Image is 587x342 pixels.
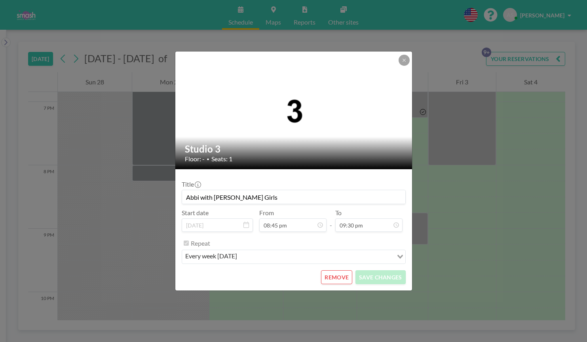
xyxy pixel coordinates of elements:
[191,239,210,247] label: Repeat
[239,252,392,262] input: Search for option
[330,212,332,229] span: -
[175,91,413,130] img: 537.png
[211,155,232,163] span: Seats: 1
[321,270,352,284] button: REMOVE
[259,209,274,217] label: From
[182,209,209,217] label: Start date
[182,180,200,188] label: Title
[184,252,239,262] span: every week [DATE]
[355,270,405,284] button: SAVE CHANGES
[182,250,405,264] div: Search for option
[182,190,405,204] input: (No title)
[207,156,209,162] span: •
[185,155,205,163] span: Floor: -
[335,209,342,217] label: To
[185,143,403,155] h2: Studio 3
